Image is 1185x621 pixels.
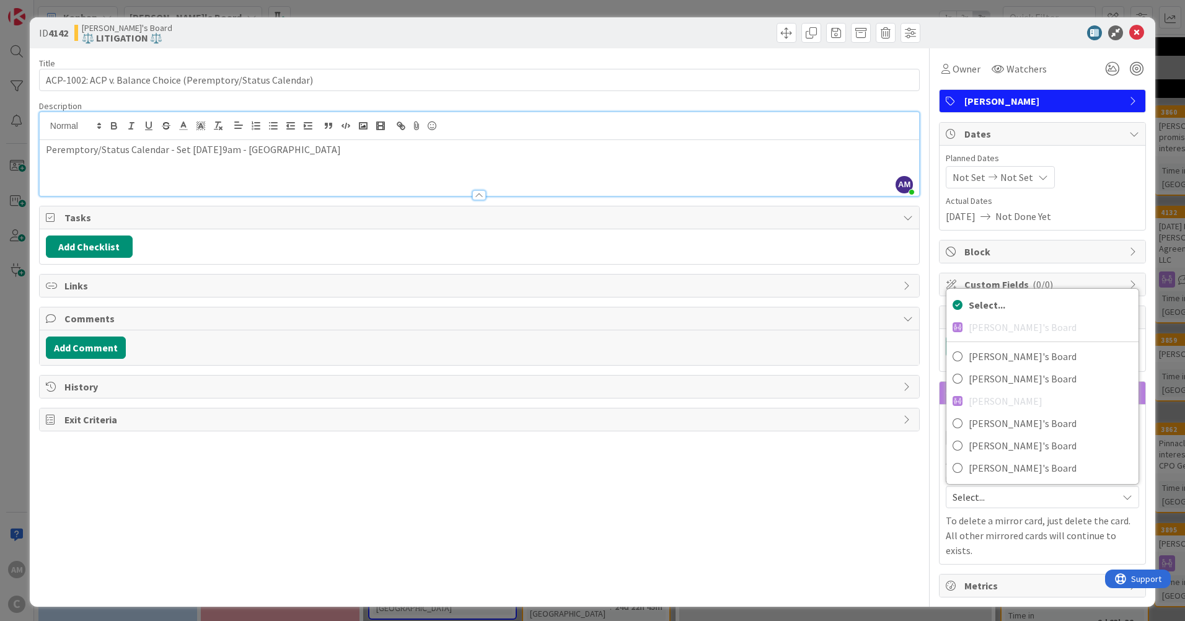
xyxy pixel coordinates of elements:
span: Select... [953,488,1111,506]
span: [PERSON_NAME]'s Board [969,459,1132,477]
p: Peremptory/Status Calendar - Set [DATE]9am - [GEOGRAPHIC_DATA] [46,143,913,157]
span: [DATE] [946,209,976,224]
span: Select... [969,296,1132,314]
b: ⚖️ LITIGATION ⚖️ [82,33,172,43]
span: Tasks [64,210,897,225]
span: Block [964,244,1123,259]
span: Links [64,278,897,293]
span: [PERSON_NAME] [964,94,1123,108]
button: Add Comment [46,337,126,359]
span: [PERSON_NAME]'s Board [969,347,1132,366]
input: type card name here... [39,69,920,91]
a: [PERSON_NAME]'s Board [946,412,1139,434]
a: Select... [946,294,1139,316]
span: Board [946,475,968,483]
span: Not Done Yet [995,209,1051,224]
a: [PERSON_NAME]'s Board [946,345,1139,368]
a: [PERSON_NAME]'s Board [946,434,1139,457]
span: Metrics [964,578,1123,593]
span: Comments [64,311,897,326]
b: 4142 [48,27,68,39]
span: Dates [964,126,1123,141]
span: Custom Fields [964,277,1123,292]
span: [PERSON_NAME]'s Board [82,23,172,33]
span: Not Set [1000,170,1033,185]
span: Owner [953,61,980,76]
span: Planned Dates [946,152,1139,165]
span: Actual Dates [946,195,1139,208]
span: Watchers [1007,61,1047,76]
span: [PERSON_NAME]'s Board [969,436,1132,455]
p: To delete a mirror card, just delete the card. All other mirrored cards will continue to exists. [946,513,1139,558]
span: Exit Criteria [64,412,897,427]
span: AM [896,176,913,193]
span: History [64,379,897,394]
span: Support [26,2,56,17]
span: [PERSON_NAME]'s Board [969,369,1132,388]
a: [PERSON_NAME]'s Board [946,368,1139,390]
span: Description [39,100,82,112]
label: Title [39,58,55,69]
span: Not Set [953,170,985,185]
span: [PERSON_NAME]'s Board [969,414,1132,433]
a: [PERSON_NAME]'s Board [946,457,1139,479]
button: Add Checklist [46,236,133,258]
span: ( 0/0 ) [1033,278,1053,291]
span: ID [39,25,68,40]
